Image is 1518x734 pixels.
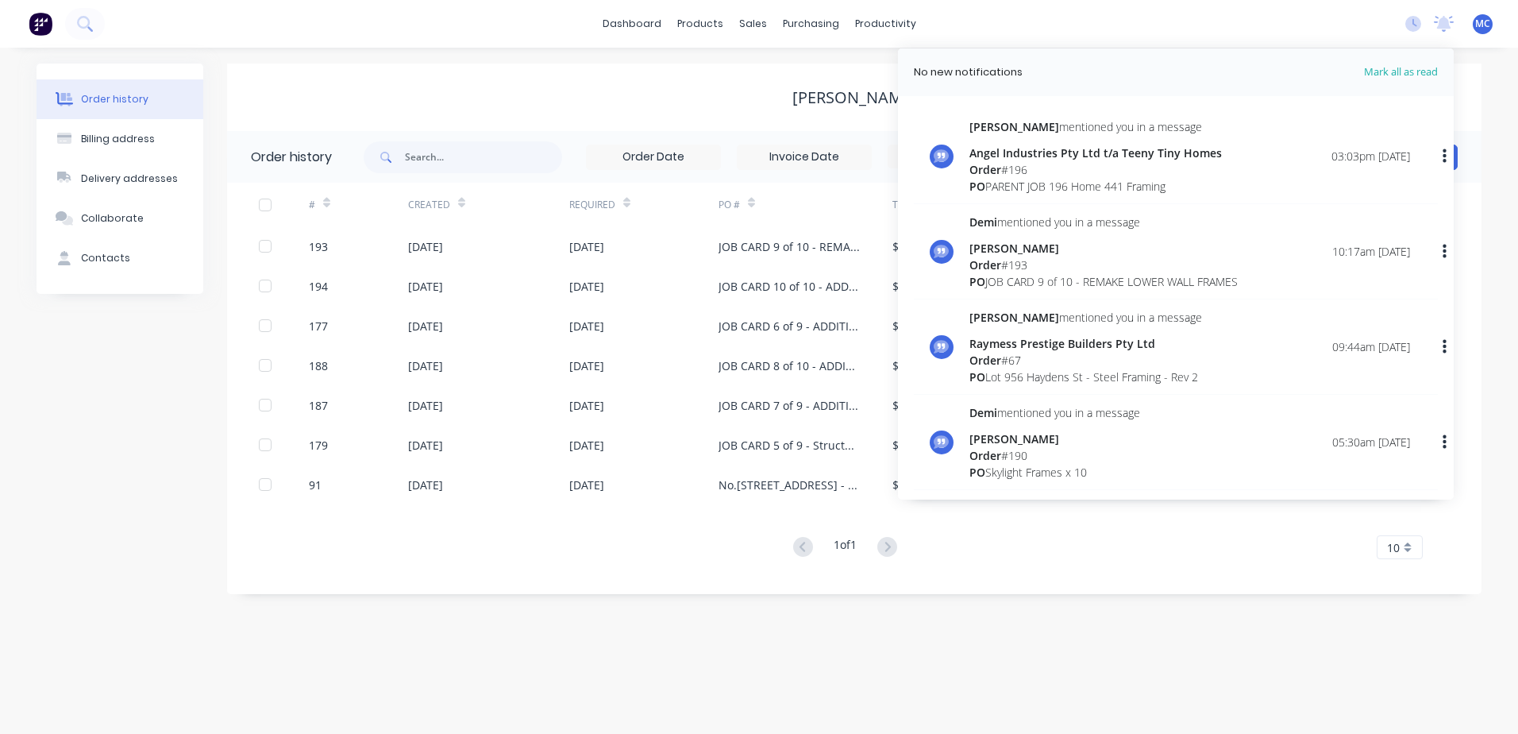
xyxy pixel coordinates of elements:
div: [DATE] [569,318,604,334]
span: Order [969,162,1001,177]
span: PO [969,274,985,289]
div: 05:30am [DATE] [1332,434,1410,450]
button: Collaborate [37,199,203,238]
div: $0.00 [892,437,921,454]
input: Invoice Date [738,145,871,169]
div: $0.00 [892,278,921,295]
div: Order history [251,148,332,167]
div: Order history [81,92,148,106]
span: Order [969,353,1001,368]
div: purchasing [775,12,847,36]
span: [PERSON_NAME] [969,310,1059,325]
button: Order history [37,79,203,119]
div: [DATE] [569,397,604,414]
div: JOB CARD 7 of 9 - ADDITIONAL LINTELS AND FIXINGS [719,397,861,414]
div: PO # [719,183,892,226]
span: Order [969,257,1001,272]
div: [DATE] [408,318,443,334]
div: 194 [309,278,328,295]
div: [DATE] [569,357,604,374]
div: [DATE] [569,238,604,255]
div: Skylight Frames x 10 [969,464,1140,481]
div: 188 [309,357,328,374]
div: Required [569,198,615,212]
div: 23 Statuses [888,148,1022,165]
div: 10:17am [DATE] [1332,243,1410,260]
div: 177 [309,318,328,334]
div: $0.00 [892,357,921,374]
span: Mark all as read [1307,64,1438,80]
div: [DATE] [408,397,443,414]
img: Factory [29,12,52,36]
span: 10 [1387,539,1400,556]
div: mentioned you in a message [969,309,1202,326]
div: [DATE] [408,437,443,454]
button: Billing address [37,119,203,159]
a: dashboard [595,12,669,36]
div: [PERSON_NAME] [969,240,1238,257]
div: No new notifications [914,64,1023,80]
span: [PERSON_NAME] [969,119,1059,134]
div: Contacts [81,251,130,265]
div: Total Value [892,183,1016,226]
div: [DATE] [569,278,604,295]
div: PARENT JOB 196 Home 441 Framing [969,178,1222,195]
div: Raymess Prestige Builders Pty Ltd [969,335,1202,352]
div: JOB CARD 5 of 9 - Structural Steel No.[STREET_ADDRESS] [719,437,861,454]
div: productivity [847,12,924,36]
div: [DATE] [569,477,604,493]
div: # [309,198,315,212]
div: $0.00 [892,397,921,414]
div: JOB CARD 6 of 9 - ADDITIONAL CHANNELS, TOP CHORD, REWORK JOISTS [719,318,861,334]
div: [DATE] [408,477,443,493]
div: 91 [309,477,322,493]
input: Search... [405,141,562,173]
div: Delivery addresses [81,172,178,186]
div: JOB CARD 9 of 10 - REMAKE LOWER WALL FRAMES [719,238,861,255]
div: # 196 [969,161,1222,178]
div: $0.00 [892,318,921,334]
div: # 190 [969,447,1140,464]
span: Demi [969,214,997,230]
span: Order [969,448,1001,463]
div: # [309,183,408,226]
div: Required [569,183,719,226]
input: Order Date [587,145,720,169]
div: mentioned you in a message [969,404,1140,421]
div: Collaborate [81,211,144,226]
div: Created [408,198,450,212]
div: [PERSON_NAME] [969,431,1140,447]
div: [DATE] [408,238,443,255]
div: Lot 956 Haydens St - Steel Framing - Rev 2 [969,369,1202,385]
div: mentioned you in a message [969,118,1222,135]
div: # 193 [969,257,1238,273]
div: JOB CARD 10 of 10 - ADDITIONAL TRUSSES [719,278,861,295]
button: Delivery addresses [37,159,203,199]
div: Created [408,183,569,226]
div: sales [731,12,775,36]
span: Demi [969,405,997,420]
span: PO [969,179,985,194]
div: 03:03pm [DATE] [1331,148,1410,164]
span: MC [1475,17,1490,31]
div: [PERSON_NAME] [792,88,917,107]
div: [DATE] [408,357,443,374]
div: $220,000.00 [892,477,955,493]
div: 09:44am [DATE] [1332,338,1410,355]
div: # 67 [969,352,1202,369]
div: PO # [719,198,740,212]
div: [DATE] [408,278,443,295]
div: JOB CARD 8 of 10 - ADDITIONAL LGS INFILLS [719,357,861,374]
div: 1 of 1 [834,536,857,559]
div: mentioned you in a message [969,214,1238,230]
div: 193 [309,238,328,255]
div: JOB CARD 9 of 10 - REMAKE LOWER WALL FRAMES [969,273,1238,290]
div: [DATE] [569,437,604,454]
div: $0.00 [892,238,921,255]
button: Contacts [37,238,203,278]
div: 187 [309,397,328,414]
div: Billing address [81,132,155,146]
div: products [669,12,731,36]
span: PO [969,465,985,480]
div: No.[STREET_ADDRESS] - Steel Framing Design & Supply - Rev 2 [719,477,861,493]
